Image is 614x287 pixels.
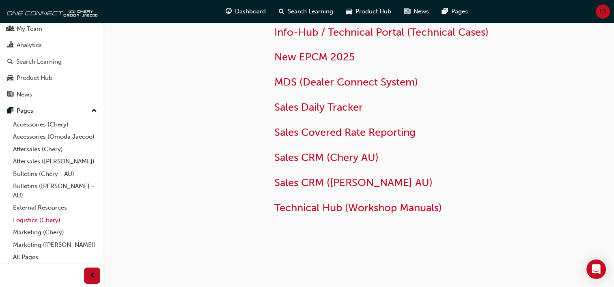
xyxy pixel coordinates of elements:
[10,180,100,201] a: Bulletins ([PERSON_NAME] - AU)
[10,226,100,239] a: Marketing (Chery)
[7,107,13,115] span: pages-icon
[7,42,13,49] span: chart-icon
[16,57,62,66] div: Search Learning
[17,106,33,116] div: Pages
[17,41,42,50] div: Analytics
[17,73,52,83] div: Product Hub
[7,26,13,33] span: people-icon
[288,7,333,16] span: Search Learning
[3,103,100,118] button: Pages
[10,214,100,227] a: Logistics (Chery)
[89,271,95,281] span: prev-icon
[586,259,606,279] div: Open Intercom Messenger
[274,101,363,114] a: Sales Daily Tracker
[404,6,410,17] span: news-icon
[219,3,272,20] a: guage-iconDashboard
[3,71,100,86] a: Product Hub
[7,75,13,82] span: car-icon
[355,7,391,16] span: Product Hub
[274,126,416,139] a: Sales Covered Rate Reporting
[340,3,398,20] a: car-iconProduct Hub
[414,7,429,16] span: News
[442,6,448,17] span: pages-icon
[17,90,32,99] div: News
[279,6,284,17] span: search-icon
[274,201,442,214] a: Technical Hub (Workshop Manuals)
[91,106,97,116] span: up-icon
[274,151,379,164] a: Sales CRM (Chery AU)
[272,3,340,20] a: search-iconSearch Learning
[3,54,100,69] a: Search Learning
[17,24,42,34] div: My Team
[10,168,100,180] a: Bulletins (Chery - AU)
[3,3,100,103] button: DashboardMy TeamAnalyticsSearch LearningProduct HubNews
[599,7,606,16] span: ES
[435,3,474,20] a: pages-iconPages
[226,6,232,17] span: guage-icon
[235,7,266,16] span: Dashboard
[7,91,13,99] span: news-icon
[274,176,433,189] a: Sales CRM ([PERSON_NAME] AU)
[10,239,100,251] a: Marketing ([PERSON_NAME])
[10,143,100,156] a: Aftersales (Chery)
[274,51,355,63] a: New EPCM 2025
[398,3,435,20] a: news-iconNews
[596,4,610,19] button: ES
[274,26,489,39] a: Info-Hub / Technical Portal (Technical Cases)
[3,87,100,102] a: News
[10,251,100,263] a: All Pages
[3,38,100,53] a: Analytics
[10,131,100,143] a: Accessories (Omoda Jaecoo)
[451,7,468,16] span: Pages
[10,201,100,214] a: External Resources
[7,58,13,66] span: search-icon
[10,118,100,131] a: Accessories (Chery)
[274,76,418,88] a: MDS (Dealer Connect System)
[346,6,352,17] span: car-icon
[10,155,100,168] a: Aftersales ([PERSON_NAME])
[4,3,97,19] img: oneconnect
[3,21,100,36] a: My Team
